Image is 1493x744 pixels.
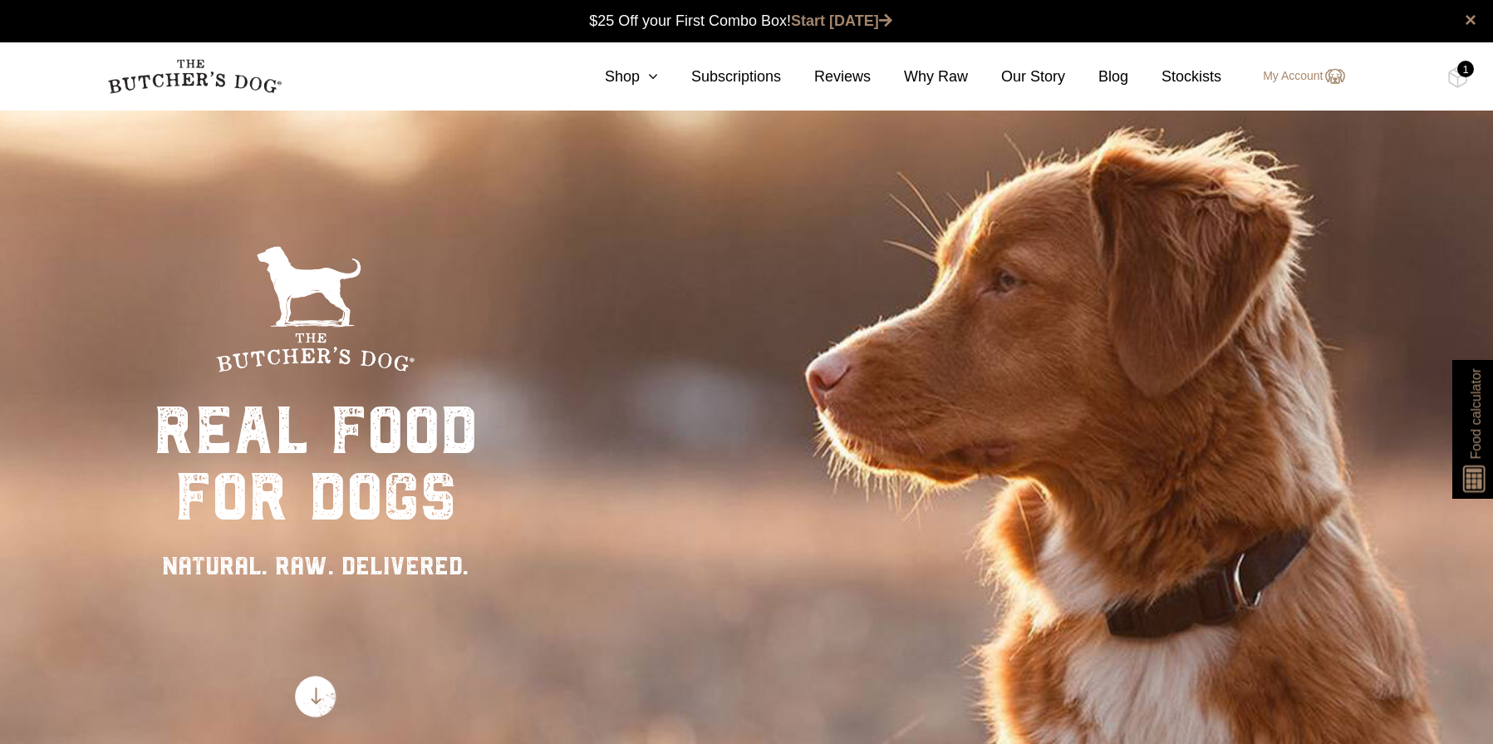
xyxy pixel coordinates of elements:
a: Stockists [1128,66,1221,88]
a: Reviews [781,66,871,88]
a: Subscriptions [658,66,781,88]
a: Shop [572,66,658,88]
div: NATURAL. RAW. DELIVERED. [154,547,478,584]
a: close [1465,10,1476,30]
a: Start [DATE] [791,12,892,29]
a: My Account [1246,67,1344,86]
img: TBD_Cart-Full.png [1447,67,1468,88]
a: Our Story [968,66,1065,88]
a: Why Raw [871,66,968,88]
div: real food for dogs [154,397,478,530]
div: 1 [1457,61,1474,77]
a: Blog [1065,66,1128,88]
span: Food calculator [1466,368,1486,459]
